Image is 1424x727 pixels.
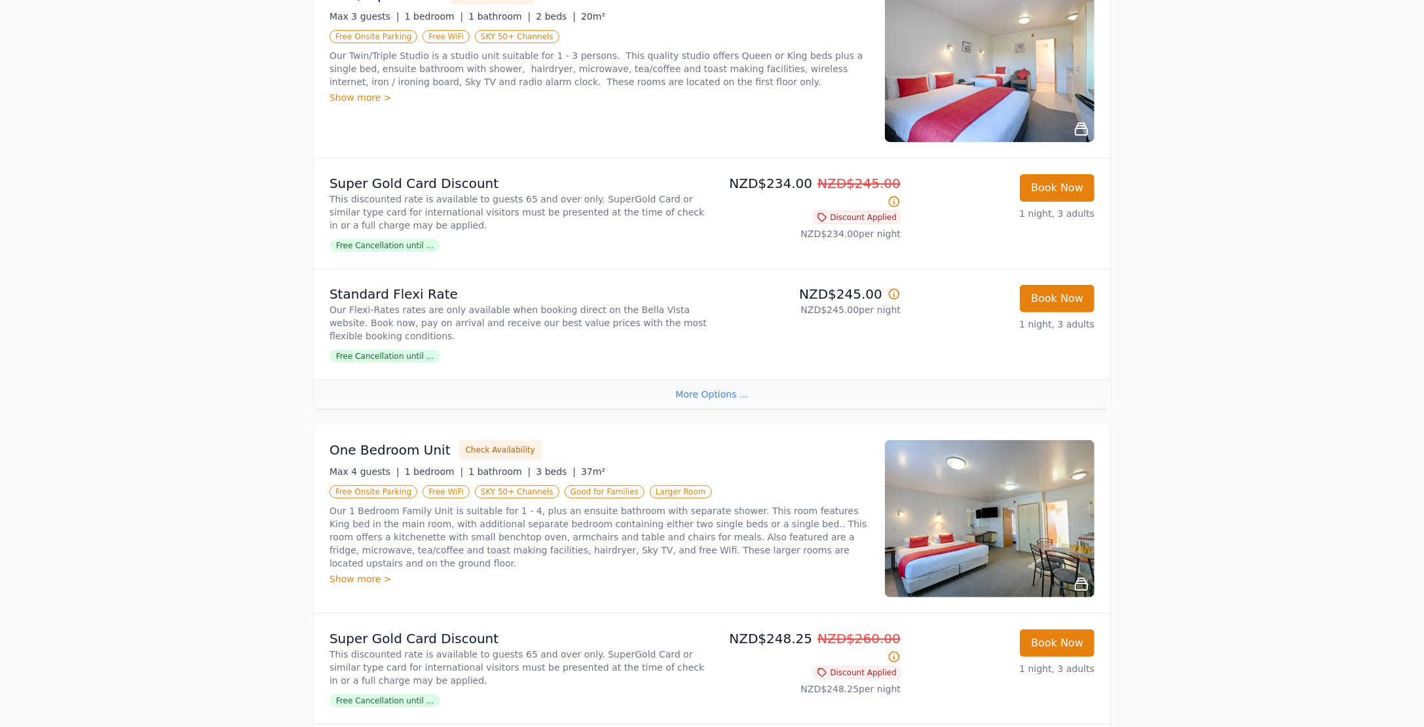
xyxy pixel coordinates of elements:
button: Book Now [1020,629,1095,657]
p: Our Flexi-Rates rates are only available when booking direct on the Bella Vista website. Book now... [329,303,707,343]
p: This discounted rate is available to guests 65 and over only. SuperGold Card or similar type card... [329,648,707,687]
span: Free Cancellation until ... [329,694,440,707]
span: 1 bedroom | [405,466,464,477]
p: This discounted rate is available to guests 65 and over only. SuperGold Card or similar type card... [329,193,707,232]
p: Our Twin/Triple Studio is a studio unit suitable for 1 - 3 persons. This quality studio offers Qu... [329,49,869,88]
p: Standard Flexi Rate [329,285,707,303]
div: Show more > [329,91,869,104]
p: Super Gold Card Discount [329,174,707,193]
p: NZD$245.00 per night [717,303,901,316]
p: Our 1 Bedroom Family Unit is suitable for 1 - 4, plus an ensuite bathroom with separate shower. T... [329,504,869,570]
span: SKY 50+ Channels [475,485,559,498]
span: SKY 50+ Channels [475,30,559,43]
span: 2 beds | [536,11,576,22]
button: Book Now [1020,174,1095,202]
p: NZD$234.00 [717,174,901,211]
span: Larger Room [650,485,712,498]
p: NZD$245.00 [717,285,901,303]
h3: One Bedroom Unit [329,441,451,459]
p: Super Gold Card Discount [329,629,707,648]
span: NZD$260.00 [817,631,901,646]
span: 3 beds | [536,466,576,477]
p: 1 night, 3 adults [911,318,1095,331]
span: 1 bedroom | [405,11,464,22]
span: Free Onsite Parking [329,30,417,43]
span: Discount Applied [813,666,901,679]
button: Check Availability [459,440,542,460]
p: NZD$234.00 per night [717,227,901,240]
button: Book Now [1020,285,1095,312]
p: 1 night, 3 adults [911,207,1095,220]
span: 20m² [581,11,605,22]
span: Free Cancellation until ... [329,239,440,252]
span: Free WiFi [422,485,470,498]
p: NZD$248.25 [717,629,901,666]
span: Free WiFi [422,30,470,43]
span: Max 4 guests | [329,466,400,477]
span: 37m² [581,466,605,477]
span: 1 bathroom | [468,466,531,477]
div: Show more > [329,572,869,586]
p: 1 night, 3 adults [911,662,1095,675]
span: NZD$245.00 [817,176,901,191]
span: Free Onsite Parking [329,485,417,498]
span: Max 3 guests | [329,11,400,22]
span: Good for Families [565,485,645,498]
span: Discount Applied [813,211,901,224]
span: 1 bathroom | [468,11,531,22]
span: Free Cancellation until ... [329,350,440,363]
div: More Options ... [314,379,1110,409]
p: NZD$248.25 per night [717,682,901,696]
